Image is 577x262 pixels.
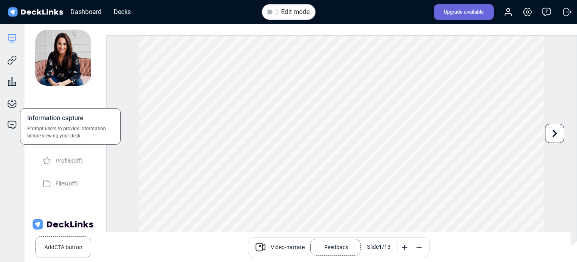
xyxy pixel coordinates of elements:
div: Dashboard [66,7,106,17]
div: Upgrade available [434,4,494,20]
label: Edit mode [281,7,309,17]
p: Files (off) [56,178,78,188]
span: Video-narrate [271,243,305,253]
div: Slide 1 / 13 [367,243,391,251]
span: Information capture [27,113,83,125]
p: Profile (off) [56,155,83,165]
span: Prompt users to provide information before viewing your deck. [27,125,114,139]
div: Decks [110,7,135,17]
img: avatar [35,30,91,86]
small: Add CTA button [44,240,82,252]
img: DeckLinks [31,217,95,232]
label: Side bar visible [52,235,88,243]
img: DeckLinks [6,6,64,18]
p: Feedback [324,240,348,252]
